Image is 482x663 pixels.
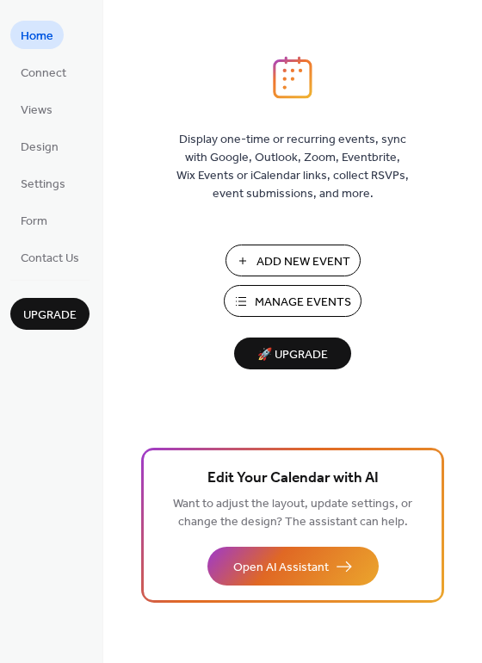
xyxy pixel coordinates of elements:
[10,206,58,234] a: Form
[255,294,351,312] span: Manage Events
[10,132,69,160] a: Design
[273,56,312,99] img: logo_icon.svg
[224,285,361,317] button: Manage Events
[173,493,412,534] span: Want to adjust the layout, update settings, or change the design? The assistant can help.
[176,131,409,203] span: Display one-time or recurring events, sync with Google, Outlook, Zoom, Eventbrite, Wix Events or ...
[10,58,77,86] a: Connect
[207,547,379,586] button: Open AI Assistant
[244,344,341,367] span: 🚀 Upgrade
[256,253,350,271] span: Add New Event
[21,213,47,231] span: Form
[21,250,79,268] span: Contact Us
[10,298,90,330] button: Upgrade
[10,243,90,271] a: Contact Us
[23,307,77,325] span: Upgrade
[226,245,361,276] button: Add New Event
[10,21,64,49] a: Home
[21,139,59,157] span: Design
[234,338,351,369] button: 🚀 Upgrade
[233,559,329,577] span: Open AI Assistant
[21,176,65,194] span: Settings
[10,95,63,123] a: Views
[10,169,76,197] a: Settings
[207,467,379,491] span: Edit Your Calendar with AI
[21,102,53,120] span: Views
[21,28,53,46] span: Home
[21,65,66,83] span: Connect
